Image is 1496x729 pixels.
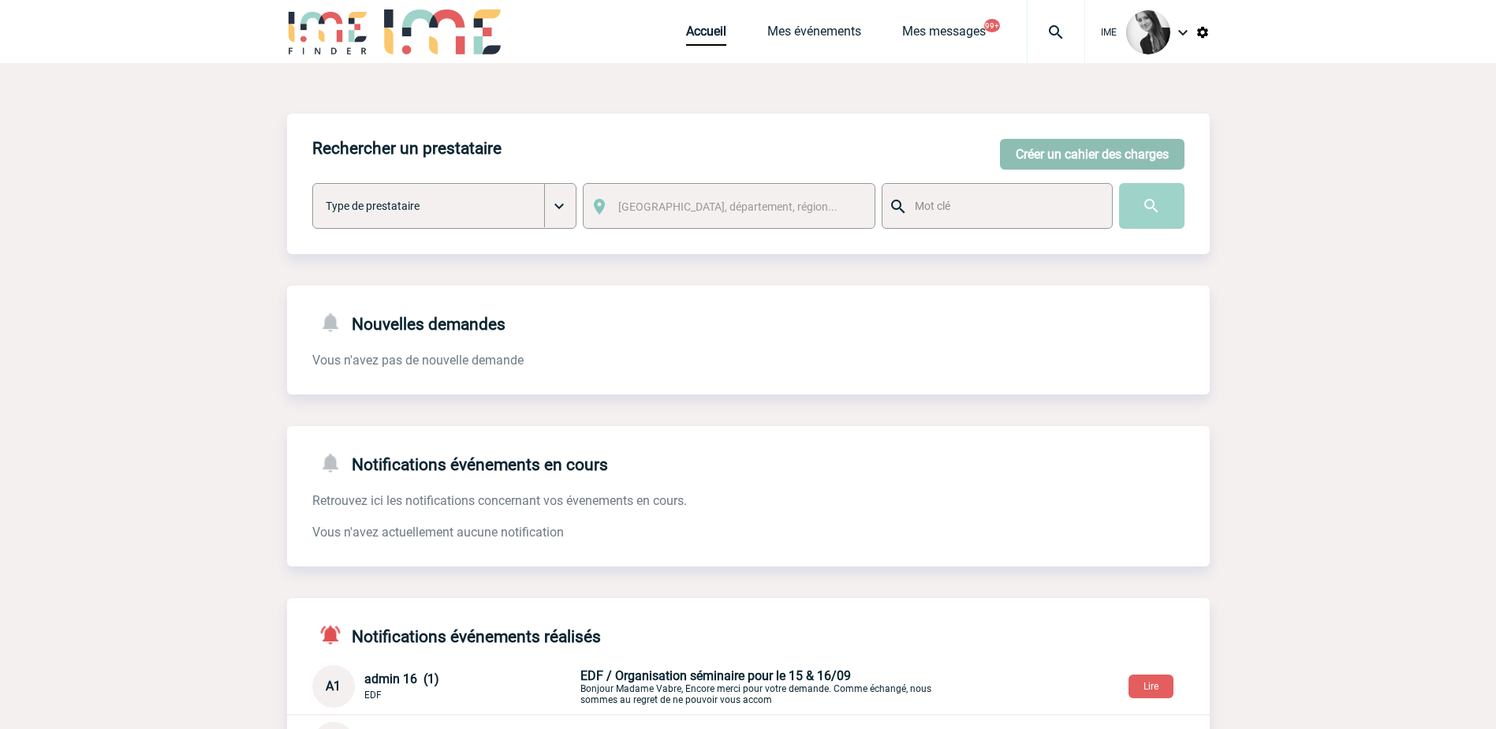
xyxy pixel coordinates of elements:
[364,671,439,686] span: admin 16 (1)
[312,451,608,474] h4: Notifications événements en cours
[984,19,1000,32] button: 99+
[326,679,341,693] span: A1
[911,196,1098,216] input: Mot clé
[312,623,601,646] h4: Notifications événements réalisés
[767,24,861,46] a: Mes événements
[1101,27,1117,38] span: IME
[618,200,838,213] span: [GEOGRAPHIC_DATA], département, région...
[312,311,506,334] h4: Nouvelles demandes
[1119,183,1184,229] input: Submit
[312,678,951,693] a: A1 admin 16 (1) EDF EDF / Organisation séminaire pour le 15 & 16/09Bonjour Madame Vabre, Encore m...
[312,353,524,368] span: Vous n'avez pas de nouvelle demande
[1126,10,1170,54] img: 101050-0.jpg
[580,668,951,705] p: Bonjour Madame Vabre, Encore merci pour votre demande. Comme échangé, nous sommes au regret de ne...
[312,493,687,508] span: Retrouvez ici les notifications concernant vos évenements en cours.
[312,665,1210,708] div: Conversation privée : Client - Agence
[312,139,502,158] h4: Rechercher un prestataire
[686,24,726,46] a: Accueil
[902,24,986,46] a: Mes messages
[319,623,352,646] img: notifications-active-24-px-r.png
[287,9,369,54] img: IME-Finder
[319,451,352,474] img: notifications-24-px-g.png
[364,690,382,701] span: EDF
[1116,678,1186,693] a: Lire
[319,311,352,334] img: notifications-24-px-g.png
[312,525,564,540] span: Vous n'avez actuellement aucune notification
[580,668,851,683] span: EDF / Organisation séminaire pour le 15 & 16/09
[1129,675,1173,698] button: Lire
